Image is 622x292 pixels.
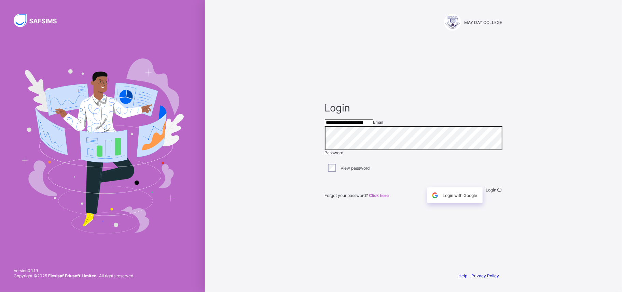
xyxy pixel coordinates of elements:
a: Privacy Policy [472,273,499,278]
span: Email [373,120,384,125]
span: MAY DAY COLLEGE [465,20,502,25]
strong: Flexisaf Edusoft Limited. [48,273,98,278]
span: Copyright © 2025 All rights reserved. [14,273,134,278]
img: SAFSIMS Logo [14,14,65,27]
span: Login [486,187,497,193]
a: Click here [369,193,389,198]
span: Login [325,102,502,114]
span: Version 0.1.19 [14,268,134,273]
a: Help [459,273,468,278]
img: Hero Image [21,58,184,234]
span: Forgot your password? [325,193,389,198]
span: Password [325,150,344,155]
span: Login with Google [443,193,478,198]
label: View password [341,165,370,171]
img: google.396cfc9801f0270233282035f929180a.svg [431,191,439,199]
